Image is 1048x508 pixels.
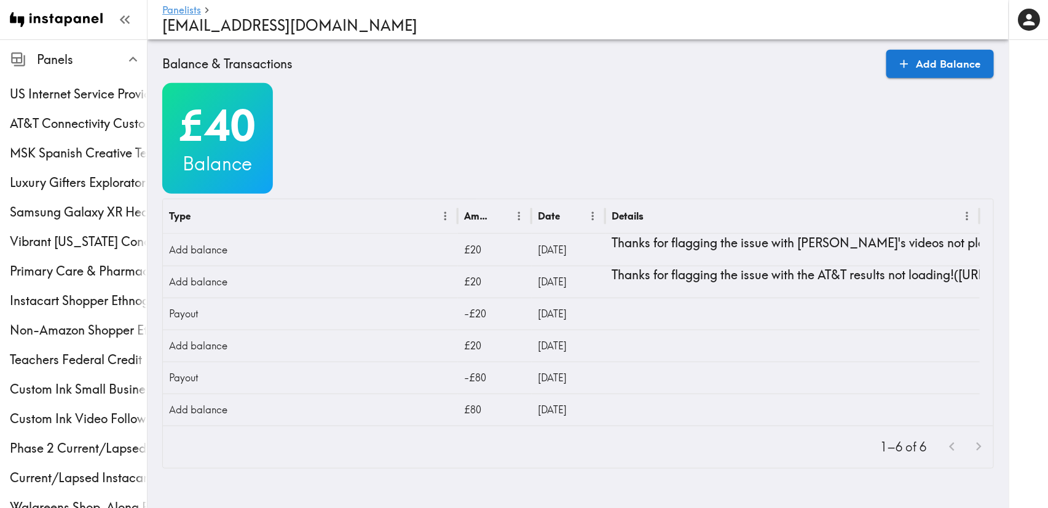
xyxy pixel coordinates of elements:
[532,266,605,298] div: 9/12/2025
[10,263,147,280] span: Primary Care & Pharmacy Service Customer Ethnography
[10,469,147,486] span: Current/Lapsed Instacart User Ethnography
[532,234,605,266] div: 9/17/2025
[192,207,211,226] button: Sort
[162,5,201,17] a: Panelists
[10,85,147,103] span: US Internet Service Provider Perceptions Ethnography
[162,16,417,34] span: [EMAIL_ADDRESS][DOMAIN_NAME]
[10,115,147,132] span: AT&T Connectivity Customer Ethnography
[464,210,490,222] div: Amount
[10,204,147,221] span: Samsung Galaxy XR Headset Quickturn Exploratory
[162,100,273,151] h2: £40
[163,298,458,330] div: Payout
[458,266,532,298] div: £20
[612,266,974,284] p: Thanks for flagging the issue with the AT&T results not loading! ([URL][DOMAIN_NAME])
[169,210,191,222] div: Type
[10,381,147,398] span: Custom Ink Small Business Prosumers Quant Creative Testing
[880,439,926,456] p: 1–6 of 6
[532,298,605,330] div: 5/6/2025
[532,394,605,426] div: 2/1/2025
[458,394,532,426] div: £80
[561,207,580,226] button: Sort
[163,266,458,298] div: Add balance
[10,233,147,250] span: Vibrant [US_STATE] Concept Testing
[163,362,458,394] div: Payout
[10,351,147,368] span: Teachers Federal Credit Union Members With Business Banking Elsewhere Exploratory
[532,330,605,362] div: 3/15/2025
[163,234,458,266] div: Add balance
[532,362,605,394] div: 2/3/2025
[162,55,293,73] h5: Balance & Transactions
[645,207,664,226] button: Sort
[612,210,644,222] div: Details
[612,234,974,252] p: Thanks for flagging the issue with [PERSON_NAME]'s videos not playing. ([URL][DOMAIN_NAME])
[10,292,147,309] span: Instacart Shopper Ethnography
[458,362,532,394] div: -£80
[436,207,455,226] button: Menu
[10,145,147,162] span: MSK Spanish Creative Testing
[491,207,510,226] button: Sort
[886,50,994,78] a: Add Balance
[583,207,602,226] button: Menu
[10,440,147,457] span: Phase 2 Current/Lapsed Instacart User Shop-along
[510,207,529,226] button: Menu
[37,51,147,68] span: Panels
[163,330,458,362] div: Add balance
[458,234,532,266] div: £20
[10,174,147,191] span: Luxury Gifters Exploratory
[162,151,273,177] h3: Balance
[163,394,458,426] div: Add balance
[458,298,532,330] div: -£20
[10,233,147,250] div: Vibrant Arizona Concept Testing
[538,210,560,222] div: Date
[10,322,147,339] span: Non-Amazon Shopper Ethnography
[958,207,977,226] button: Menu
[10,410,147,427] span: Custom Ink Video Follow-Ups
[458,330,532,362] div: £20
